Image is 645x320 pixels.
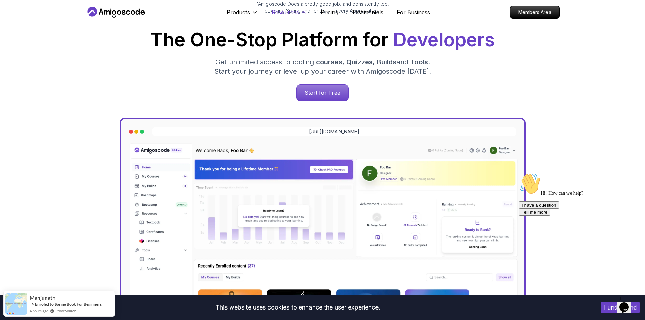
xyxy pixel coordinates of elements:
p: Products [227,8,250,16]
span: Developers [393,28,495,51]
img: :wave: [3,3,24,24]
p: Start for Free [297,85,348,101]
button: Tell me more [3,38,34,45]
button: I have a question [3,31,43,38]
iframe: chat widget [617,293,638,313]
a: [URL][DOMAIN_NAME] [309,128,359,135]
span: Tools [410,58,428,66]
span: Builds [377,58,396,66]
span: courses [316,58,342,66]
a: ProveSource [55,308,76,314]
img: provesource social proof notification image [5,293,27,315]
button: Accept cookies [601,302,640,313]
p: Resources [272,8,299,16]
a: For Business [397,8,430,16]
span: Hi! How can we help? [3,20,67,25]
span: -> [30,301,34,307]
a: Pricing [321,8,338,16]
p: Members Area [510,6,559,18]
span: Manjunath [30,295,56,301]
button: Resources [272,8,307,22]
a: Members Area [510,6,560,19]
span: 4 hours ago [30,308,48,314]
div: 👋Hi! How can we help?I have a questionTell me more [3,3,125,45]
h1: The One-Stop Platform for [91,30,554,49]
a: Enroled to Spring Boot For Beginners [35,302,102,307]
div: This website uses cookies to enhance the user experience. [5,300,590,315]
span: Quizzes [346,58,373,66]
a: Start for Free [296,84,349,101]
button: Products [227,8,258,22]
p: Get unlimited access to coding , , and . Start your journey or level up your career with Amigosco... [209,57,436,76]
a: Testimonials [352,8,383,16]
iframe: chat widget [516,170,638,290]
